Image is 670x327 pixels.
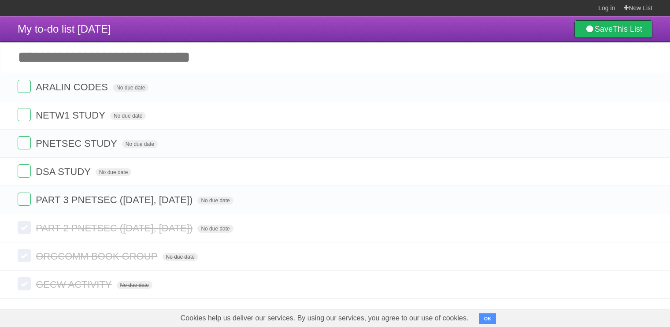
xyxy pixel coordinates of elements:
span: Cookies help us deliver our services. By using our services, you agree to our use of cookies. [172,309,478,327]
span: No due date [117,281,152,289]
span: DSA STUDY [36,166,93,177]
span: ARALIN CODES [36,82,110,93]
label: Done [18,193,31,206]
span: No due date [96,168,131,176]
label: Done [18,80,31,93]
a: Show all completed tasks [280,307,389,318]
span: ORGCOMM BOOK GROUP [36,251,159,262]
span: PNETSEC STUDY [36,138,119,149]
span: PART 2 PNETSEC ([DATE], [DATE]) [36,223,195,234]
span: No due date [197,197,233,204]
span: No due date [110,112,146,120]
b: This List [613,25,642,33]
label: Done [18,249,31,262]
span: No due date [163,253,198,261]
label: Done [18,277,31,290]
label: Done [18,164,31,178]
span: No due date [113,84,148,92]
label: Done [18,221,31,234]
label: Done [18,136,31,149]
a: SaveThis List [574,20,652,38]
span: No due date [197,225,233,233]
span: No due date [122,140,158,148]
span: PART 3 PNETSEC ([DATE], [DATE]) [36,194,195,205]
label: Done [18,108,31,121]
span: GECW ACTIVITY [36,279,114,290]
span: NETW1 STUDY [36,110,107,121]
span: My to-do list [DATE] [18,23,111,35]
button: OK [479,313,496,324]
